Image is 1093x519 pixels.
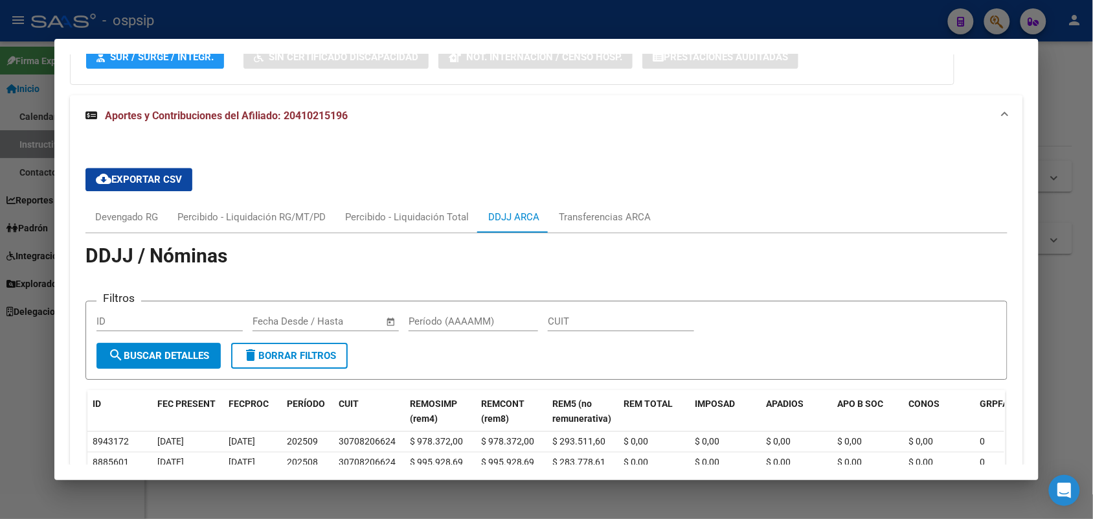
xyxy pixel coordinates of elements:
[980,457,985,467] span: 0
[87,390,152,433] datatable-header-cell: ID
[624,436,648,446] span: $ 0,00
[95,210,158,224] div: Devengado RG
[664,51,788,63] span: Prestaciones Auditadas
[108,347,124,363] mat-icon: search
[157,398,216,409] span: FEC PRESENT
[177,210,326,224] div: Percibido - Liquidación RG/MT/PD
[110,51,214,63] span: SUR / SURGE / INTEGR.
[690,390,761,433] datatable-header-cell: IMPOSAD
[547,390,618,433] datatable-header-cell: REM5 (no remunerativa)
[624,457,648,467] span: $ 0,00
[481,436,534,446] span: $ 978.372,00
[345,210,469,224] div: Percibido - Liquidación Total
[96,174,182,185] span: Exportar CSV
[552,398,611,424] span: REM5 (no remunerativa)
[980,398,1016,409] span: GRPFAM
[695,436,719,446] span: $ 0,00
[908,436,933,446] span: $ 0,00
[269,51,418,63] span: Sin Certificado Discapacidad
[438,45,633,69] button: Not. Internacion / Censo Hosp.
[282,390,333,433] datatable-header-cell: PERÍODO
[85,244,227,267] span: DDJJ / Nóminas
[552,436,605,446] span: $ 293.511,60
[231,343,348,369] button: Borrar Filtros
[837,457,862,467] span: $ 0,00
[96,343,221,369] button: Buscar Detalles
[243,350,336,362] span: Borrar Filtros
[552,457,605,467] span: $ 283.778,61
[618,390,690,433] datatable-header-cell: REM TOTAL
[287,436,318,446] span: 202509
[766,436,791,446] span: $ 0,00
[93,457,129,467] span: 8885601
[70,95,1022,137] mat-expansion-panel-header: Aportes y Contribuciones del Afiliado: 20410215196
[93,398,101,409] span: ID
[339,398,359,409] span: CUIT
[383,314,398,329] button: Open calendar
[96,171,111,187] mat-icon: cloud_download
[695,457,719,467] span: $ 0,00
[405,390,476,433] datatable-header-cell: REMOSIMP (rem4)
[908,457,933,467] span: $ 0,00
[105,110,348,122] span: Aportes y Contribuciones del Afiliado: 20410215196
[229,398,269,409] span: FECPROC
[108,350,209,362] span: Buscar Detalles
[86,45,224,69] button: SUR / SURGE / INTEGR.
[333,390,405,433] datatable-header-cell: CUIT
[229,436,255,446] span: [DATE]
[559,210,651,224] div: Transferencias ARCA
[766,457,791,467] span: $ 0,00
[253,316,305,327] input: Fecha inicio
[93,436,129,446] span: 8943172
[695,398,735,409] span: IMPOSAD
[287,398,325,409] span: PERÍODO
[481,457,534,467] span: $ 995.928,69
[624,398,673,409] span: REM TOTAL
[157,457,184,467] span: [DATE]
[339,434,396,449] div: 30708206624
[837,398,883,409] span: APO B SOC
[832,390,903,433] datatable-header-cell: APO B SOC
[96,291,141,305] h3: Filtros
[488,210,539,224] div: DDJJ ARCA
[642,45,798,69] button: Prestaciones Auditadas
[481,398,524,424] span: REMCONT (rem8)
[980,436,985,446] span: 0
[1049,475,1080,506] div: Open Intercom Messenger
[229,457,255,467] span: [DATE]
[903,390,975,433] datatable-header-cell: CONOS
[410,457,463,467] span: $ 995.928,69
[287,457,318,467] span: 202508
[410,436,463,446] span: $ 978.372,00
[837,436,862,446] span: $ 0,00
[223,390,282,433] datatable-header-cell: FECPROC
[243,347,258,363] mat-icon: delete
[339,455,396,470] div: 30708206624
[152,390,223,433] datatable-header-cell: FEC PRESENT
[476,390,547,433] datatable-header-cell: REMCONT (rem8)
[766,398,804,409] span: APADIOS
[410,398,457,424] span: REMOSIMP (rem4)
[317,316,379,327] input: Fecha fin
[243,45,429,69] button: Sin Certificado Discapacidad
[761,390,832,433] datatable-header-cell: APADIOS
[85,168,192,191] button: Exportar CSV
[466,51,622,63] span: Not. Internacion / Censo Hosp.
[908,398,940,409] span: CONOS
[157,436,184,446] span: [DATE]
[975,390,1033,433] datatable-header-cell: GRPFAM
